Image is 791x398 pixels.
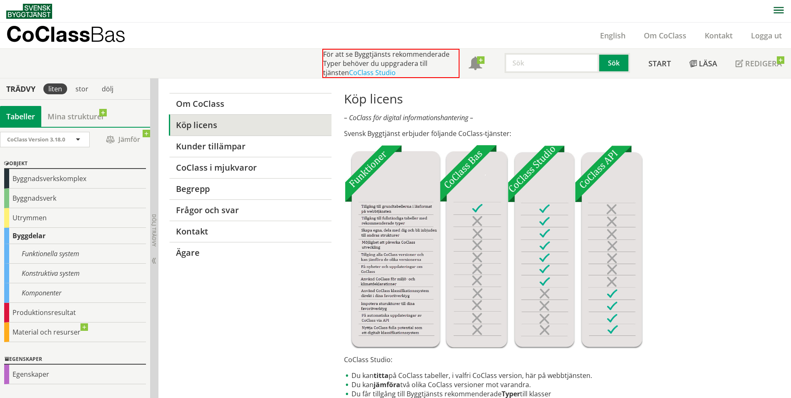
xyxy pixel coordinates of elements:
[97,83,118,94] div: dölj
[680,49,726,78] a: Läsa
[4,303,146,322] div: Produktionsresultat
[4,244,146,264] div: Funktionella system
[4,159,146,169] div: Objekt
[344,91,681,106] h1: Köp licens
[4,355,146,365] div: Egenskaper
[374,380,400,389] strong: jämföra
[648,58,671,68] span: Start
[726,49,791,78] a: Redigera
[742,30,791,40] a: Logga ut
[344,355,681,364] p: CoClass Studio:
[169,93,331,114] a: Om CoClass
[169,199,331,221] a: Frågor och svar
[344,380,681,389] li: Du kan två olika CoClass versioner mot varandra.
[349,68,396,77] a: CoClass Studio
[4,189,146,208] div: Byggnadsverk
[6,23,143,48] a: CoClassBas
[169,221,331,242] a: Kontakt
[7,136,65,143] span: CoClass Version 3.18.0
[4,365,146,384] div: Egenskaper
[41,106,111,127] a: Mina strukturer
[344,371,681,380] li: Du kan på CoClass tabeller, i valfri CoClass version, här på webbtjänsten.
[745,58,782,68] span: Redigera
[699,58,717,68] span: Läsa
[43,83,67,94] div: liten
[169,114,331,136] a: Köp licens
[2,84,40,93] div: Trädvy
[169,178,331,199] a: Begrepp
[4,208,146,228] div: Utrymmen
[6,4,52,19] img: Svensk Byggtjänst
[169,157,331,178] a: CoClass i mjukvaror
[696,30,742,40] a: Kontakt
[169,242,331,263] a: Ägare
[4,264,146,283] div: Konstruktiva system
[469,58,482,71] span: Notifikationer
[322,49,460,78] div: För att se Byggtjänsts rekommenderade Typer behöver du uppgradera till tjänsten
[374,371,389,380] strong: titta
[4,169,146,189] div: Byggnadsverkskomplex
[344,129,681,138] p: Svensk Byggtjänst erbjuder följande CoClass-tjänster:
[4,322,146,342] div: Material och resurser
[4,228,146,244] div: Byggdelar
[98,132,148,147] span: Jämför
[90,22,126,46] span: Bas
[639,49,680,78] a: Start
[635,30,696,40] a: Om CoClass
[591,30,635,40] a: English
[4,283,146,303] div: Komponenter
[70,83,93,94] div: stor
[599,53,630,73] button: Sök
[6,29,126,39] p: CoClass
[505,53,599,73] input: Sök
[151,214,158,247] span: Dölj trädvy
[344,145,643,348] img: Tjnster-Tabell_CoClassBas-Studio-API2022-12-22.jpg
[344,113,473,122] em: – CoClass för digital informationshantering –
[169,136,331,157] a: Kunder tillämpar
